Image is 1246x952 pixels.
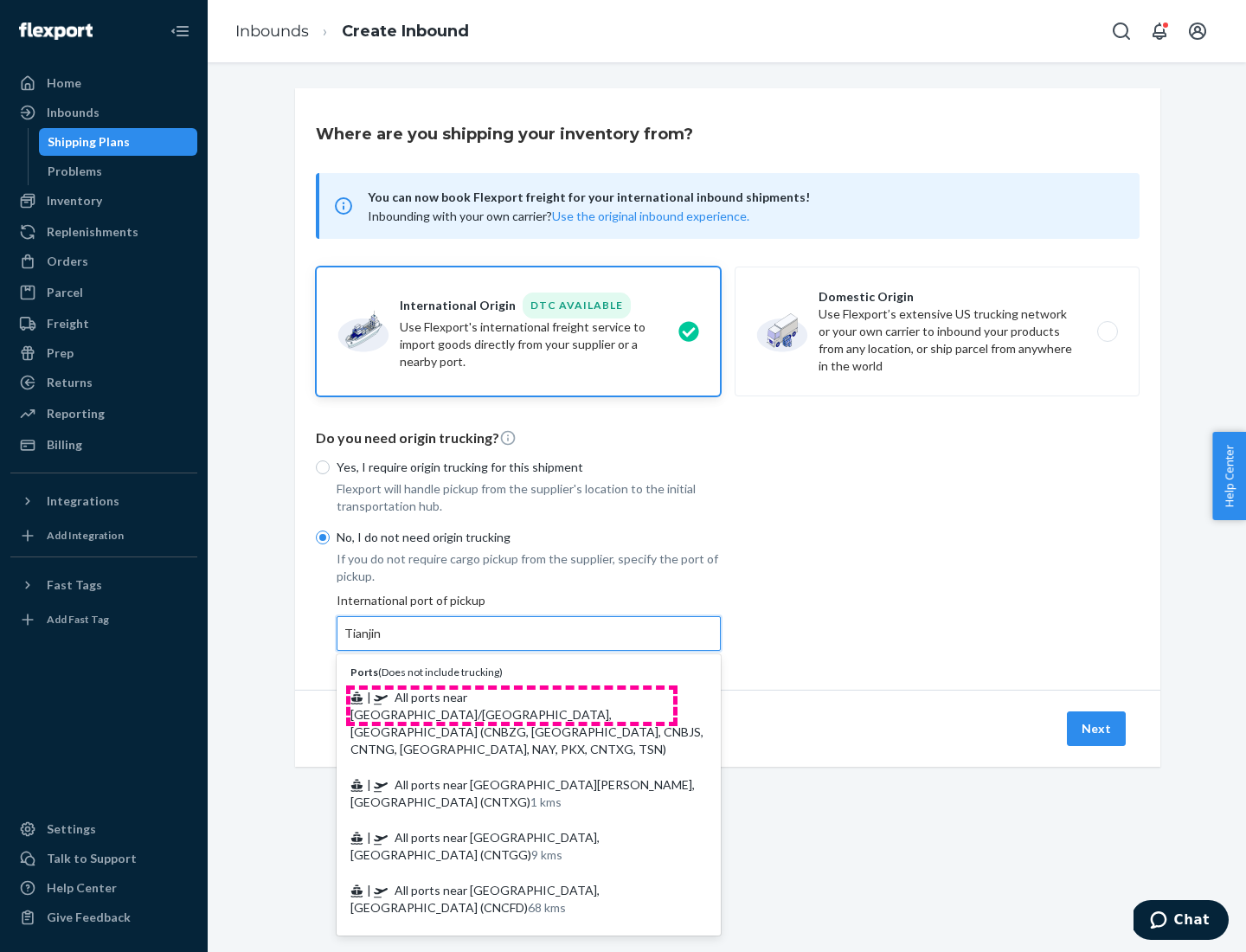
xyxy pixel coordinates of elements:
img: Flexport logo [19,23,93,40]
div: Inbounds [47,104,100,121]
p: Flexport will handle pickup from the supplier's location to the initial transportation hub. [337,480,721,515]
a: Shipping Plans [39,128,198,156]
a: Add Fast Tag [10,606,197,634]
a: Add Integration [10,522,197,550]
span: All ports near [GEOGRAPHIC_DATA], [GEOGRAPHIC_DATA] (CNCFD) [350,883,600,915]
span: 68 kms [528,900,566,915]
span: All ports near [GEOGRAPHIC_DATA][PERSON_NAME], [GEOGRAPHIC_DATA] (CNTXG) [350,777,695,809]
span: ( Does not include trucking ) [350,666,503,679]
div: Add Fast Tag [47,612,109,627]
a: Create Inbound [342,22,469,41]
input: Yes, I require origin trucking for this shipment [316,460,330,474]
a: Inbounds [10,99,197,126]
a: Inbounds [235,22,309,41]
a: Replenishments [10,218,197,246]
a: Settings [10,815,197,843]
div: Billing [47,436,82,453]
button: Talk to Support [10,845,197,872]
p: Do you need origin trucking? [316,428,1140,448]
div: International port of pickup [337,592,721,651]
div: Inventory [47,192,102,209]
button: Open notifications [1142,14,1177,48]
a: Help Center [10,874,197,902]
p: No, I do not need origin trucking [337,529,721,546]
div: Returns [47,374,93,391]
span: All ports near [GEOGRAPHIC_DATA]/[GEOGRAPHIC_DATA], [GEOGRAPHIC_DATA] (CNBZG, [GEOGRAPHIC_DATA], ... [350,690,703,756]
div: Prep [47,344,74,362]
button: Help Center [1212,432,1246,520]
span: All ports near [GEOGRAPHIC_DATA], [GEOGRAPHIC_DATA] (CNTGG) [350,830,600,862]
a: Billing [10,431,197,459]
div: Problems [48,163,102,180]
div: Fast Tags [47,576,102,594]
a: Returns [10,369,197,396]
button: Open Search Box [1104,14,1139,48]
b: Ports [350,666,378,679]
a: Reporting [10,400,197,428]
a: Orders [10,248,197,275]
div: Reporting [47,405,105,422]
span: 1 kms [530,794,562,809]
a: Inventory [10,187,197,215]
p: If you do not require cargo pickup from the supplier, specify the port of pickup. [337,550,721,585]
div: Orders [47,253,88,270]
a: Prep [10,339,197,367]
a: Parcel [10,279,197,306]
span: | [367,690,371,704]
div: Home [47,74,81,92]
button: Next [1067,711,1126,746]
p: Yes, I require origin trucking for this shipment [337,459,721,476]
iframe: Opens a widget where you can chat to one of our agents [1134,900,1229,943]
button: Fast Tags [10,571,197,599]
span: You can now book Flexport freight for your international inbound shipments! [368,187,1119,208]
div: Talk to Support [47,850,137,867]
button: Open account menu [1180,14,1215,48]
span: | [367,830,371,845]
a: Home [10,69,197,97]
button: Use the original inbound experience. [552,208,749,225]
a: Problems [39,158,198,185]
button: Integrations [10,487,197,515]
span: 9 kms [531,847,562,862]
h3: Where are you shipping your inventory from? [316,123,693,145]
div: Freight [47,315,89,332]
span: Inbounding with your own carrier? [368,209,749,223]
span: | [367,883,371,897]
div: Integrations [47,492,119,510]
div: Settings [47,820,96,838]
input: No, I do not need origin trucking [316,531,330,544]
div: Replenishments [47,223,138,241]
button: Close Navigation [163,14,197,48]
a: Freight [10,310,197,338]
button: Give Feedback [10,904,197,931]
div: Help Center [47,879,117,897]
div: Give Feedback [47,909,131,926]
input: Ports(Does not include trucking) | All ports near [GEOGRAPHIC_DATA]/[GEOGRAPHIC_DATA], [GEOGRAPHI... [344,625,382,642]
span: | [367,777,371,792]
ol: breadcrumbs [222,6,483,57]
div: Shipping Plans [48,133,130,151]
div: Parcel [47,284,83,301]
div: Add Integration [47,528,124,543]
